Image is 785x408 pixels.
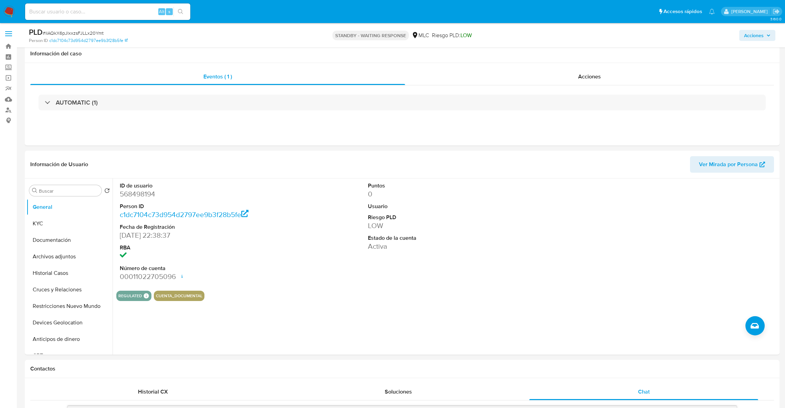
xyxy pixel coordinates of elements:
dt: Estado de la cuenta [368,234,527,242]
span: Acciones [578,73,601,80]
button: Buscar [32,188,38,193]
button: Volver al orden por defecto [104,188,110,195]
span: Acciones [744,30,764,41]
dt: RBA [120,244,278,251]
dd: 0 [368,189,527,199]
h3: AUTOMATIC (1) [56,99,98,106]
button: Anticipos de dinero [26,331,113,347]
a: Salir [773,8,780,15]
span: Soluciones [385,388,412,396]
span: # iIAQkX6pJlxxzsFJLLx20Ymt [43,30,104,36]
span: Riesgo PLD: [432,32,472,39]
button: Cruces y Relaciones [26,281,113,298]
span: Alt [159,8,165,15]
dd: [DATE] 22:38:37 [120,230,278,240]
a: c1dc7104c73d954d2797ee9b3f28b5fe [49,37,128,44]
span: Eventos ( 1 ) [203,73,232,80]
h1: Contactos [30,365,774,372]
span: Historial CX [138,388,168,396]
button: Devices Geolocation [26,314,113,331]
dt: Fecha de Registración [120,223,278,231]
b: Person ID [29,37,48,44]
dd: LOW [368,221,527,230]
button: Ver Mirada por Persona [690,156,774,173]
p: agustina.godoy@mercadolibre.com [731,8,770,15]
a: Notificaciones [709,9,715,14]
button: Archivos adjuntos [26,248,113,265]
button: KYC [26,215,113,232]
input: Buscar usuario o caso... [25,7,190,16]
input: Buscar [39,188,99,194]
button: Restricciones Nuevo Mundo [26,298,113,314]
dt: Puntos [368,182,527,190]
button: General [26,199,113,215]
span: s [168,8,170,15]
dd: Activa [368,241,527,251]
button: Documentación [26,232,113,248]
b: PLD [29,26,43,37]
button: Acciones [739,30,775,41]
div: MLC [412,32,429,39]
h1: Información del caso [30,50,774,57]
dt: Riesgo PLD [368,214,527,221]
dt: ID de usuario [120,182,278,190]
span: Ver Mirada por Persona [699,156,758,173]
h1: Información de Usuario [30,161,88,168]
dd: 00011022705096 [120,272,278,281]
dt: Person ID [120,203,278,210]
div: AUTOMATIC (1) [39,95,766,110]
button: CBT [26,347,113,364]
span: Chat [638,388,650,396]
a: c1dc7104c73d954d2797ee9b3f28b5fe [120,210,248,219]
dt: Número de cuenta [120,265,278,272]
p: STANDBY - WAITING RESPONSE [332,31,409,40]
span: LOW [460,31,472,39]
dd: 568498194 [120,189,278,199]
button: search-icon [173,7,188,17]
button: Historial Casos [26,265,113,281]
span: Accesos rápidos [664,8,702,15]
dt: Usuario [368,203,527,210]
